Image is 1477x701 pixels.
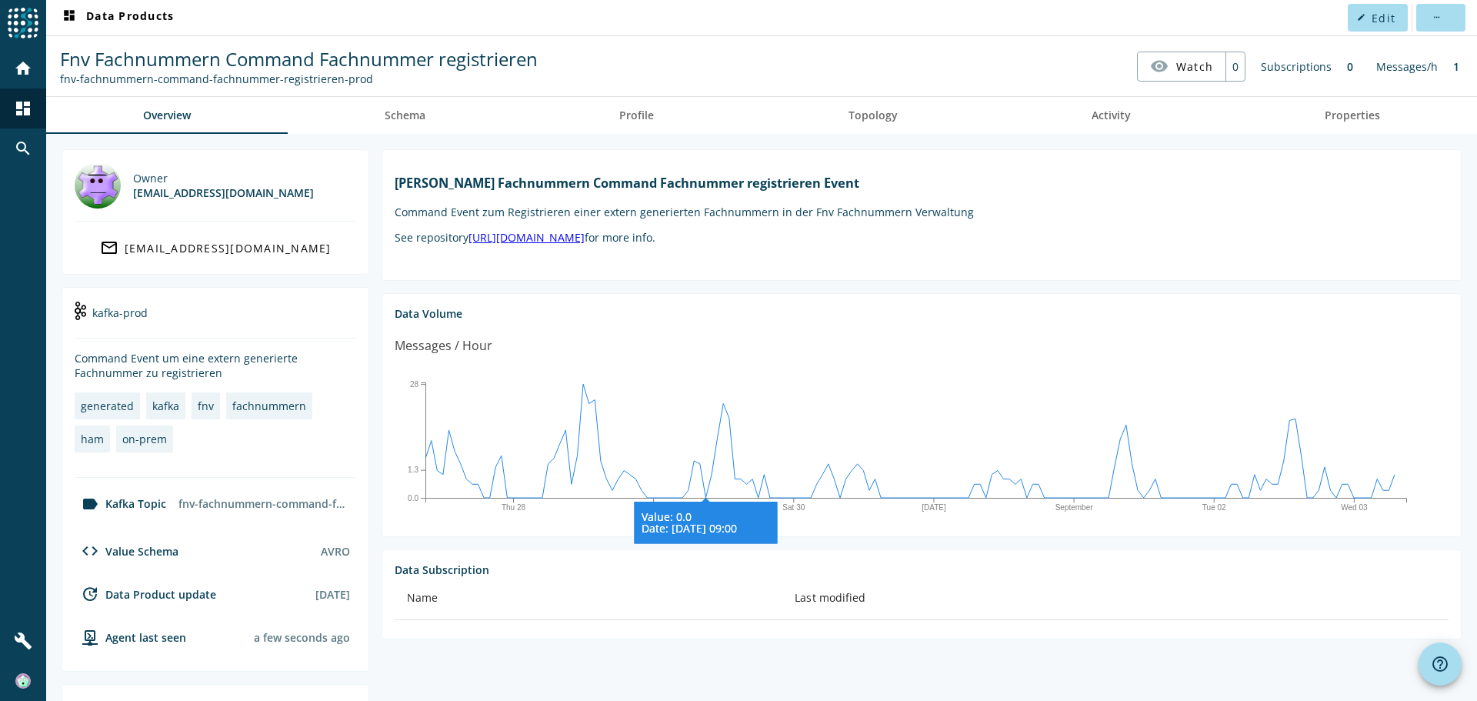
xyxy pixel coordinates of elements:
[922,503,946,512] text: [DATE]
[395,562,1449,577] div: Data Subscription
[8,8,38,38] img: spoud-logo.svg
[15,673,31,689] img: e439d4ab591478e8401a39cfa6a0e19e
[782,577,1449,620] th: Last modified
[81,399,134,413] div: generated
[468,230,585,245] a: [URL][DOMAIN_NAME]
[395,205,1449,219] p: Command Event zum Registrieren einer extern generierten Fachnummern in der Fnv Fachnummern Verwal...
[198,399,214,413] div: fnv
[1445,52,1467,82] div: 1
[642,521,737,536] tspan: Date: [DATE] 09:00
[75,585,216,603] div: Data Product update
[408,466,418,474] text: 1.3
[1225,52,1245,81] div: 0
[642,509,692,524] tspan: Value: 0.0
[60,72,538,86] div: Kafka Topic: fnv-fachnummern-command-fachnummer-registrieren-prod
[81,495,99,513] mat-icon: label
[1092,110,1131,121] span: Activity
[254,630,350,645] div: Agents typically reports every 15min to 1h
[1055,503,1094,512] text: September
[1253,52,1339,82] div: Subscriptions
[75,162,121,209] img: mbx_301524@mobi.ch
[75,302,86,320] img: kafka-prod
[1176,53,1213,80] span: Watch
[1202,503,1226,512] text: Tue 02
[1431,655,1449,673] mat-icon: help_outline
[60,8,78,27] mat-icon: dashboard
[1325,110,1380,121] span: Properties
[1369,52,1445,82] div: Messages/h
[75,495,166,513] div: Kafka Topic
[395,577,782,620] th: Name
[133,185,314,200] div: [EMAIL_ADDRESS][DOMAIN_NAME]
[395,306,1449,321] div: Data Volume
[410,380,419,389] text: 28
[619,110,654,121] span: Profile
[81,542,99,560] mat-icon: code
[385,110,425,121] span: Schema
[125,241,332,255] div: [EMAIL_ADDRESS][DOMAIN_NAME]
[502,503,526,512] text: Thu 28
[81,432,104,446] div: ham
[1357,13,1365,22] mat-icon: edit
[152,399,179,413] div: kafka
[133,171,314,185] div: Owner
[395,230,1449,245] p: See repository for more info.
[395,336,492,356] div: Messages / Hour
[75,351,356,380] div: Command Event um eine extern generierte Fachnummer zu registrieren
[1348,4,1408,32] button: Edit
[60,8,174,27] span: Data Products
[395,175,1449,192] h1: [PERSON_NAME] Fachnummern Command Fachnummer registrieren Event
[54,4,180,32] button: Data Products
[14,99,32,118] mat-icon: dashboard
[321,544,350,559] div: AVRO
[14,632,32,650] mat-icon: build
[849,110,898,121] span: Topology
[315,587,350,602] div: [DATE]
[232,399,306,413] div: fachnummern
[782,503,805,512] text: Sat 30
[172,490,356,517] div: fnv-fachnummern-command-fachnummer-registrieren-prod
[408,493,418,502] text: 0.0
[75,628,186,646] div: agent-env-prod
[81,585,99,603] mat-icon: update
[1339,52,1361,82] div: 0
[1138,52,1225,80] button: Watch
[1432,13,1440,22] mat-icon: more_horiz
[100,239,118,257] mat-icon: mail_outline
[1341,503,1368,512] text: Wed 03
[75,300,356,339] div: kafka-prod
[14,139,32,158] mat-icon: search
[122,432,167,446] div: on-prem
[1150,57,1169,75] mat-icon: visibility
[143,110,191,121] span: Overview
[75,234,356,262] a: [EMAIL_ADDRESS][DOMAIN_NAME]
[1372,11,1395,25] span: Edit
[60,46,538,72] span: Fnv Fachnummern Command Fachnummer registrieren
[75,542,178,560] div: Value Schema
[14,59,32,78] mat-icon: home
